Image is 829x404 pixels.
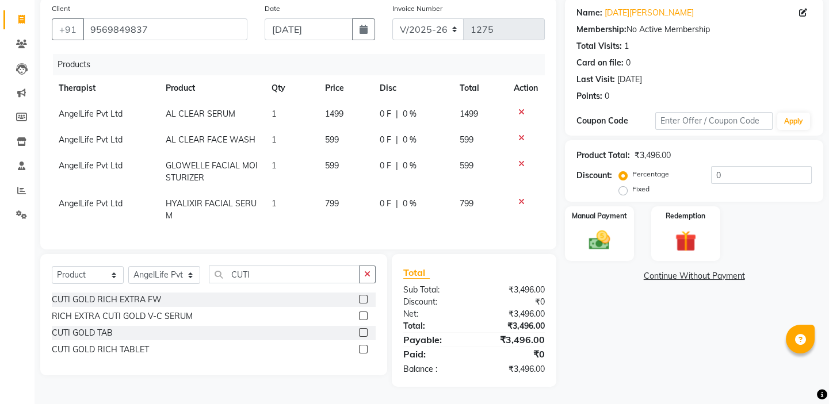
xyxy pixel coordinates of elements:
span: 1499 [460,109,478,119]
span: 1 [272,160,276,171]
span: 599 [325,160,339,171]
th: Therapist [52,75,159,101]
span: AngelLife Pvt Ltd [59,160,123,171]
span: | [396,160,398,172]
span: 0 F [380,198,391,210]
div: ₹3,496.00 [474,333,553,347]
span: 1499 [325,109,343,119]
div: ₹0 [474,347,553,361]
span: | [396,198,398,210]
span: 1 [272,198,276,209]
div: CUTI GOLD TAB [52,327,113,339]
label: Redemption [666,211,705,221]
span: AngelLife Pvt Ltd [59,198,123,209]
div: Points: [576,90,602,102]
span: 0 F [380,108,391,120]
span: 599 [325,134,339,145]
span: GLOWELLE FACIAL MOISTURIZER [166,160,258,183]
span: 799 [325,198,339,209]
div: Coupon Code [576,115,655,127]
th: Disc [373,75,453,101]
label: Percentage [632,169,669,179]
span: AngelLife Pvt Ltd [59,109,123,119]
label: Client [52,3,70,14]
span: 0 % [403,108,417,120]
div: 1 [624,40,629,52]
div: Name: [576,7,602,19]
span: | [396,134,398,146]
span: AL CLEAR FACE WASH [166,134,255,145]
span: 0 F [380,134,391,146]
div: [DATE] [617,74,642,86]
label: Manual Payment [572,211,627,221]
span: Total [403,267,430,279]
div: ₹3,496.00 [474,284,553,296]
div: ₹0 [474,296,553,308]
a: Continue Without Payment [567,270,821,282]
div: Products [53,54,553,75]
div: ₹3,496.00 [474,320,553,332]
div: Sub Total: [395,284,474,296]
span: AngelLife Pvt Ltd [59,134,123,145]
div: Net: [395,308,474,320]
div: 0 [605,90,609,102]
div: Product Total: [576,149,630,161]
input: Enter Offer / Coupon Code [655,112,773,130]
a: [DATE][PERSON_NAME] [605,7,694,19]
span: 0 % [403,160,417,172]
div: Discount: [395,296,474,308]
th: Product [159,75,265,101]
div: ₹3,496.00 [474,363,553,375]
th: Total [453,75,507,101]
div: Last Visit: [576,74,615,86]
button: Apply [777,113,810,130]
div: CUTI GOLD RICH TABLET [52,344,149,356]
span: HYALIXIR FACIAL SERUM [166,198,257,221]
div: RICH EXTRA CUTI GOLD V-C SERUM [52,310,193,322]
div: Membership: [576,24,626,36]
span: 799 [460,198,473,209]
div: Total Visits: [576,40,622,52]
label: Fixed [632,184,650,194]
div: Total: [395,320,474,332]
label: Date [265,3,280,14]
span: 1 [272,134,276,145]
span: 0 % [403,134,417,146]
div: Card on file: [576,57,624,69]
div: ₹3,496.00 [635,149,671,161]
th: Qty [265,75,318,101]
div: 0 [626,57,631,69]
button: +91 [52,18,84,40]
img: _gift.svg [668,228,703,255]
span: AL CLEAR SERUM [166,109,235,119]
th: Action [507,75,545,101]
span: 0 % [403,198,417,210]
div: Payable: [395,333,474,347]
div: No Active Membership [576,24,812,36]
label: Invoice Number [392,3,442,14]
span: | [396,108,398,120]
div: Discount: [576,170,612,182]
div: CUTI GOLD RICH EXTRA FW [52,294,162,306]
input: Search or Scan [209,266,360,283]
input: Search by Name/Mobile/Email/Code [83,18,247,40]
span: 0 F [380,160,391,172]
div: ₹3,496.00 [474,308,553,320]
img: _cash.svg [582,228,617,252]
div: Balance : [395,363,474,375]
span: 599 [460,160,473,171]
th: Price [318,75,373,101]
span: 599 [460,134,473,145]
span: 1 [272,109,276,119]
div: Paid: [395,347,474,361]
